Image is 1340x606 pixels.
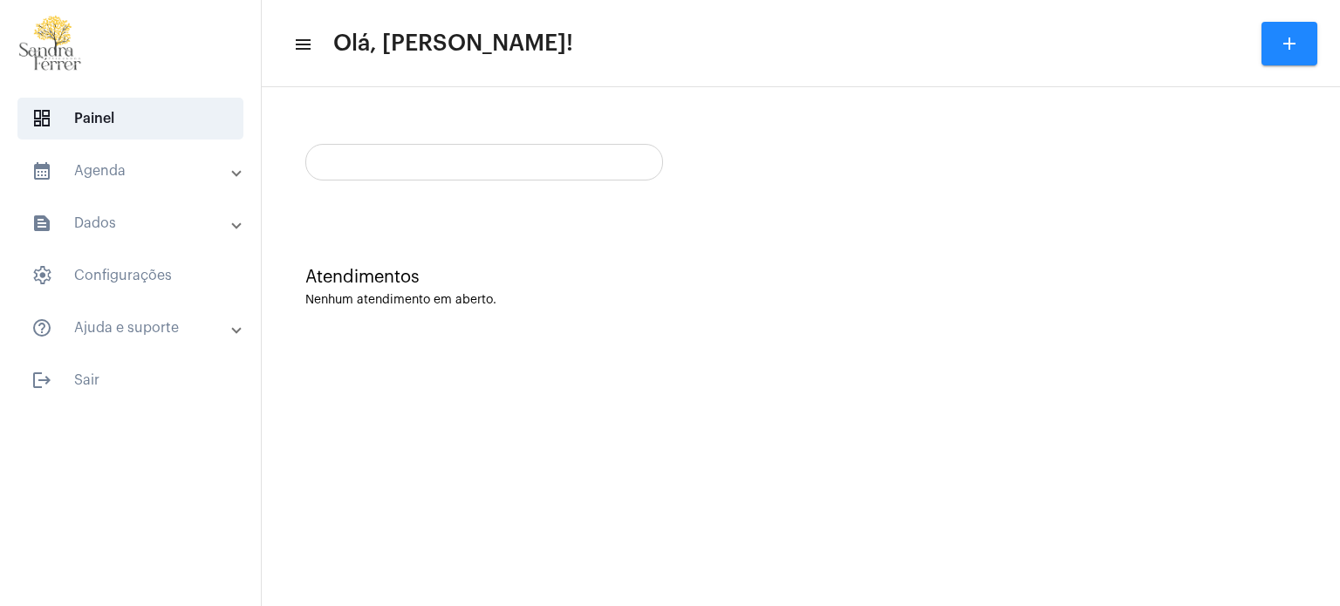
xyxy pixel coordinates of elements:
[31,317,52,338] mat-icon: sidenav icon
[31,160,233,181] mat-panel-title: Agenda
[17,255,243,296] span: Configurações
[10,307,261,349] mat-expansion-panel-header: sidenav iconAjuda e suporte
[1279,33,1300,54] mat-icon: add
[31,160,52,181] mat-icon: sidenav icon
[31,265,52,286] span: sidenav icon
[14,9,87,78] img: 87cae55a-51f6-9edc-6e8c-b06d19cf5cca.png
[31,213,52,234] mat-icon: sidenav icon
[333,30,573,58] span: Olá, [PERSON_NAME]!
[293,34,311,55] mat-icon: sidenav icon
[10,202,261,244] mat-expansion-panel-header: sidenav iconDados
[305,268,1296,287] div: Atendimentos
[31,108,52,129] span: sidenav icon
[10,150,261,192] mat-expansion-panel-header: sidenav iconAgenda
[17,98,243,140] span: Painel
[305,294,1296,307] div: Nenhum atendimento em aberto.
[31,317,233,338] mat-panel-title: Ajuda e suporte
[17,359,243,401] span: Sair
[31,213,233,234] mat-panel-title: Dados
[31,370,52,391] mat-icon: sidenav icon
